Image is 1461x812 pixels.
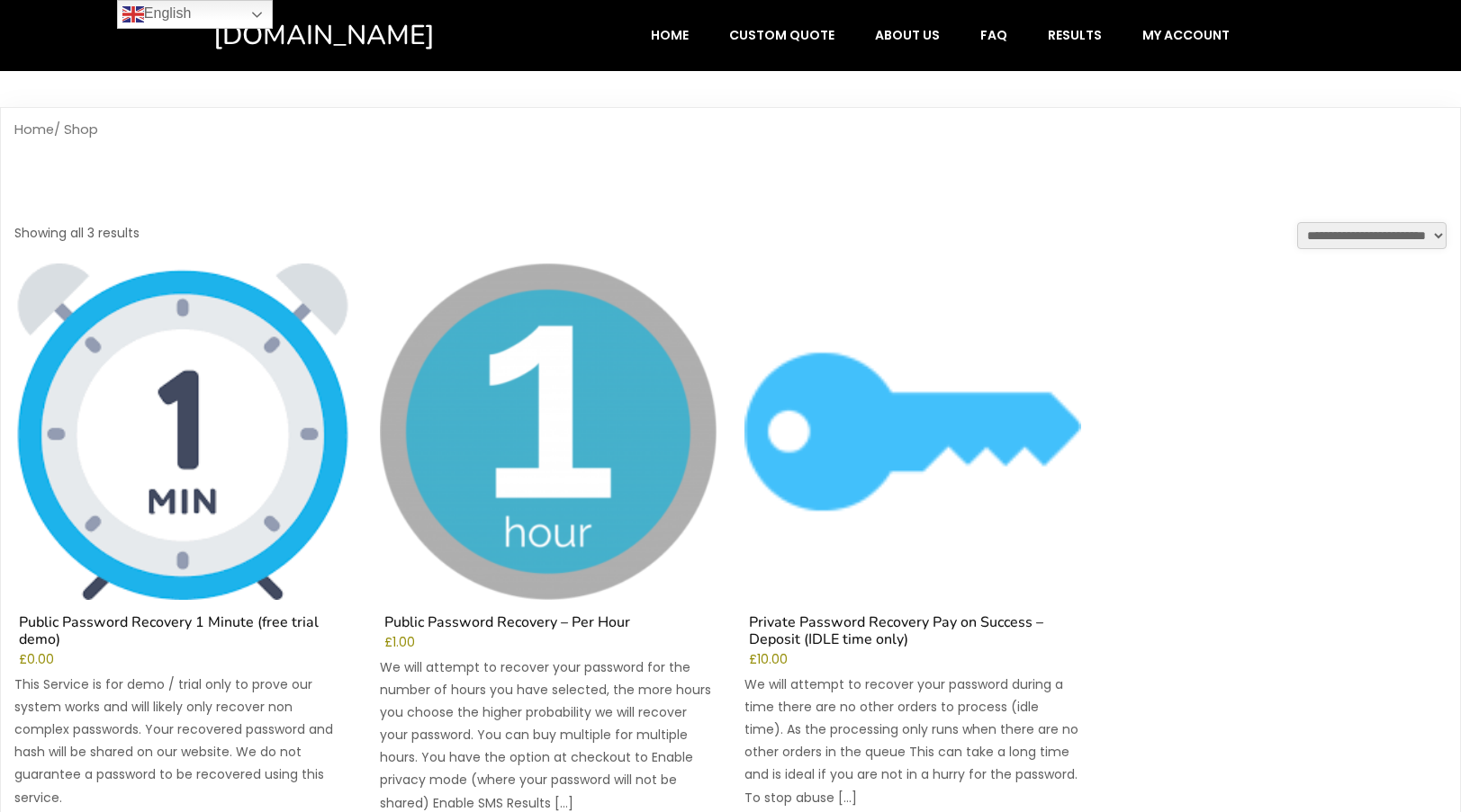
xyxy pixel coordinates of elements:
[1123,18,1249,52] a: My account
[856,18,959,52] a: About Us
[710,18,853,52] a: Custom Quote
[380,614,717,636] h2: Public Password Recovery – Per Hour
[380,263,717,636] a: Public Password Recovery – Per Hour
[632,18,708,52] a: Home
[14,263,351,653] a: Public Password Recovery 1 Minute (free trial demo)
[1048,27,1102,43] span: Results
[875,27,940,43] span: About Us
[980,27,1007,43] span: FAQ
[213,18,511,53] a: [DOMAIN_NAME]
[744,263,1081,653] a: Private Password Recovery Pay on Success – Deposit (IDLE time only)
[14,263,351,600] img: Public Password Recovery 1 Minute (free trial demo)
[744,614,1081,653] h2: Private Password Recovery Pay on Success – Deposit (IDLE time only)
[384,634,392,651] span: £
[14,121,1447,138] nav: Breadcrumb
[744,674,1081,809] p: We will attempt to recover your password during a time there are no other orders to process (idle...
[1297,222,1447,249] select: Shop order
[749,651,788,668] bdi: 10.00
[744,263,1081,600] img: Private Password Recovery Pay on Success - Deposit (IDLE time only)
[1142,27,1230,43] span: My account
[651,27,689,43] span: Home
[14,614,351,653] h2: Public Password Recovery 1 Minute (free trial demo)
[729,27,834,43] span: Custom Quote
[14,120,54,138] a: Home
[14,152,1447,222] h1: Shop
[961,18,1026,52] a: FAQ
[19,651,54,668] bdi: 0.00
[14,222,140,245] p: Showing all 3 results
[380,263,717,600] img: Public Password Recovery - Per Hour
[749,651,757,668] span: £
[384,634,415,651] bdi: 1.00
[19,651,27,668] span: £
[122,4,144,25] img: en
[14,674,351,809] p: This Service is for demo / trial only to prove our system works and will likely only recover non ...
[1029,18,1121,52] a: Results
